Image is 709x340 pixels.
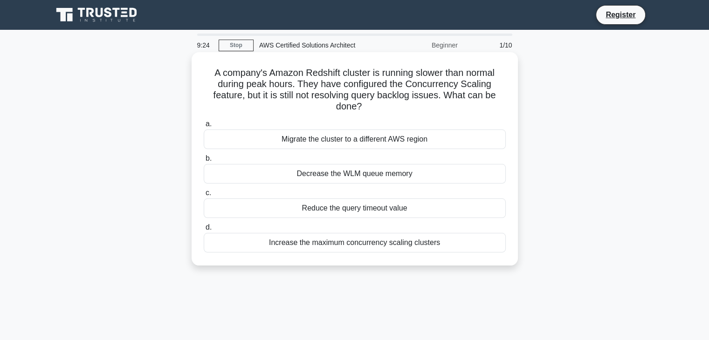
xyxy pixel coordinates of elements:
[203,67,507,113] h5: A company's Amazon Redshift cluster is running slower than normal during peak hours. They have co...
[463,36,518,54] div: 1/10
[254,36,382,54] div: AWS Certified Solutions Architect
[206,189,211,197] span: c.
[206,120,212,128] span: a.
[204,233,506,252] div: Increase the maximum concurrency scaling clusters
[192,36,219,54] div: 9:24
[204,198,506,218] div: Reduce the query timeout value
[204,129,506,149] div: Migrate the cluster to a different AWS region
[600,9,641,20] a: Register
[206,154,212,162] span: b.
[204,164,506,184] div: Decrease the WLM queue memory
[382,36,463,54] div: Beginner
[206,223,212,231] span: d.
[219,40,254,51] a: Stop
